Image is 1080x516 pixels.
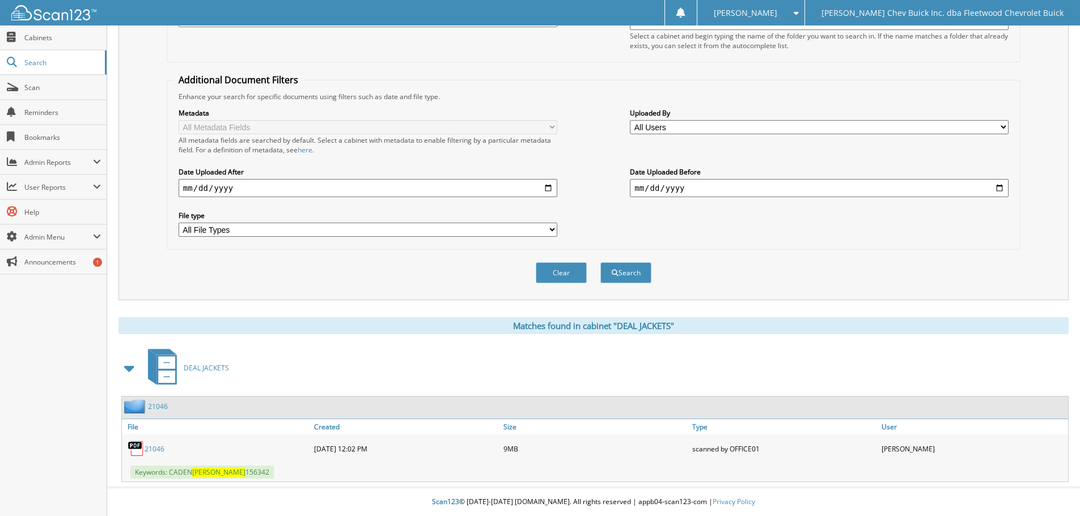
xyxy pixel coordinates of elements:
[24,33,101,42] span: Cabinets
[124,399,148,413] img: folder2.png
[311,437,501,460] div: [DATE] 12:02 PM
[179,135,557,155] div: All metadata fields are searched by default. Select a cabinet with metadata to enable filtering b...
[821,10,1064,16] span: [PERSON_NAME] Chev Buick Inc. dba Fleetwood Chevrolet Buick
[298,145,312,155] a: here
[11,5,96,20] img: scan123-logo-white.svg
[713,497,755,506] a: Privacy Policy
[93,258,102,267] div: 1
[630,167,1009,177] label: Date Uploaded Before
[179,179,557,197] input: start
[173,92,1014,101] div: Enhance your search for specific documents using filters such as date and file type.
[184,363,229,373] span: DEAL JACKETS
[24,182,93,192] span: User Reports
[107,488,1080,516] div: © [DATE]-[DATE] [DOMAIN_NAME]. All rights reserved | appb04-scan123-com |
[118,317,1069,334] div: Matches found in cabinet "DEAL JACKETS"
[24,232,93,242] span: Admin Menu
[311,419,501,434] a: Created
[630,179,1009,197] input: end
[128,440,145,457] img: PDF.png
[501,419,690,434] a: Size
[24,108,101,117] span: Reminders
[24,207,101,217] span: Help
[179,211,557,220] label: File type
[879,437,1068,460] div: [PERSON_NAME]
[630,31,1009,50] div: Select a cabinet and begin typing the name of the folder you want to search in. If the name match...
[24,257,101,267] span: Announcements
[689,419,879,434] a: Type
[714,10,777,16] span: [PERSON_NAME]
[24,133,101,142] span: Bookmarks
[501,437,690,460] div: 9MB
[24,58,99,67] span: Search
[630,108,1009,118] label: Uploaded By
[179,167,557,177] label: Date Uploaded After
[192,467,245,477] span: [PERSON_NAME]
[130,466,274,479] span: Keywords: CADEN 156342
[432,497,459,506] span: Scan123
[141,346,229,390] a: DEAL JACKETS
[148,402,168,411] a: 21046
[145,444,164,454] a: 21046
[24,83,101,92] span: Scan
[122,419,311,434] a: File
[600,262,651,283] button: Search
[173,74,304,86] legend: Additional Document Filters
[879,419,1068,434] a: User
[536,262,587,283] button: Clear
[179,108,557,118] label: Metadata
[689,437,879,460] div: scanned by OFFICE01
[24,157,93,167] span: Admin Reports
